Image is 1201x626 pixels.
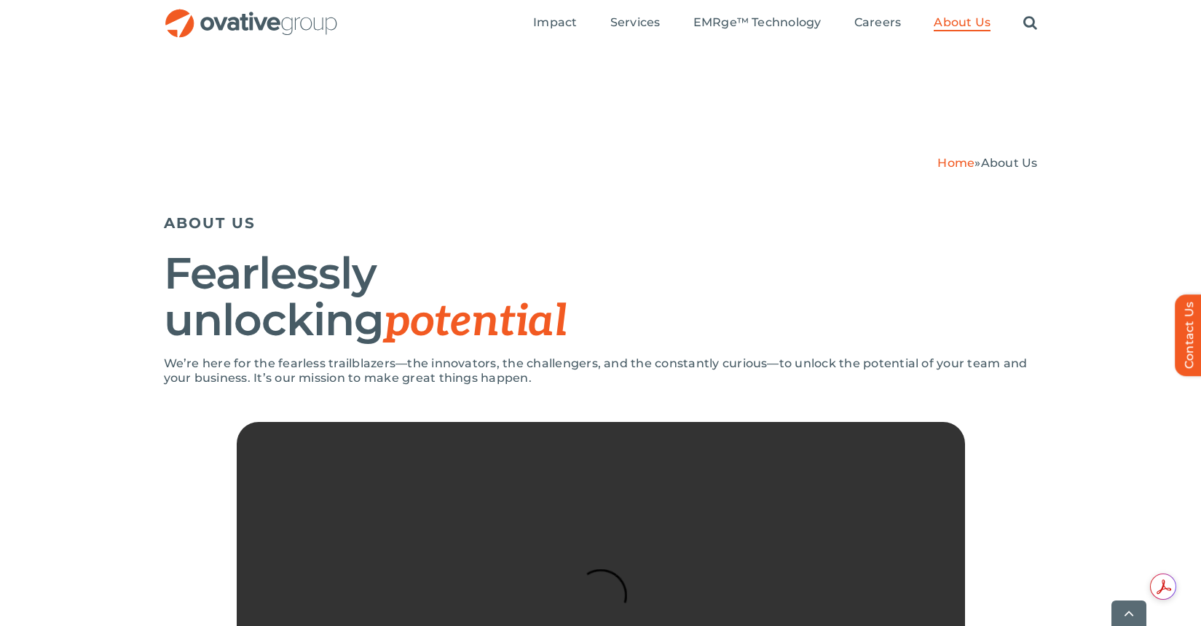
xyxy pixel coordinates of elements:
span: Services [610,15,661,30]
span: potential [384,296,567,348]
a: Careers [854,15,902,31]
span: Impact [533,15,577,30]
span: About Us [934,15,991,30]
h5: ABOUT US [164,214,1038,232]
a: Home [937,156,974,170]
h1: Fearlessly unlocking [164,250,1038,345]
a: Impact [533,15,577,31]
a: OG_Full_horizontal_RGB [164,7,339,21]
a: About Us [934,15,991,31]
a: Search [1023,15,1037,31]
span: » [937,156,1037,170]
a: Services [610,15,661,31]
span: About Us [981,156,1038,170]
a: EMRge™ Technology [693,15,822,31]
p: We’re here for the fearless trailblazers—the innovators, the challengers, and the constantly curi... [164,356,1038,386]
span: EMRge™ Technology [693,15,822,30]
span: Careers [854,15,902,30]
